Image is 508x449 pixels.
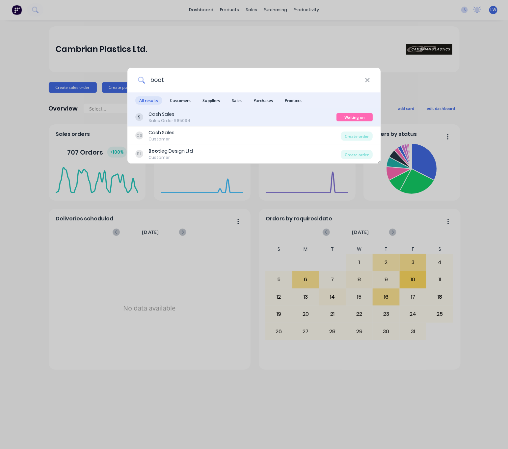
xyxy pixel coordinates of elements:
div: Create order [341,132,373,141]
input: Start typing a customer or supplier name to create a new order... [145,68,365,92]
div: BL [135,150,143,158]
span: Purchases [250,96,277,105]
div: Cash Sales [148,111,190,118]
span: Sales [228,96,246,105]
div: leg Design Ltd [148,148,193,155]
div: Waiting on Supplier [337,113,373,121]
div: Customer [148,136,174,142]
b: Boot [148,148,160,154]
div: Create order [341,150,373,159]
div: Customer [148,155,193,161]
div: Sales Order #85094 [148,118,190,124]
span: All results [135,96,162,105]
span: Products [281,96,306,105]
div: CS [135,132,143,139]
div: Cash Sales [148,129,174,136]
span: Customers [166,96,195,105]
span: Suppliers [199,96,224,105]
